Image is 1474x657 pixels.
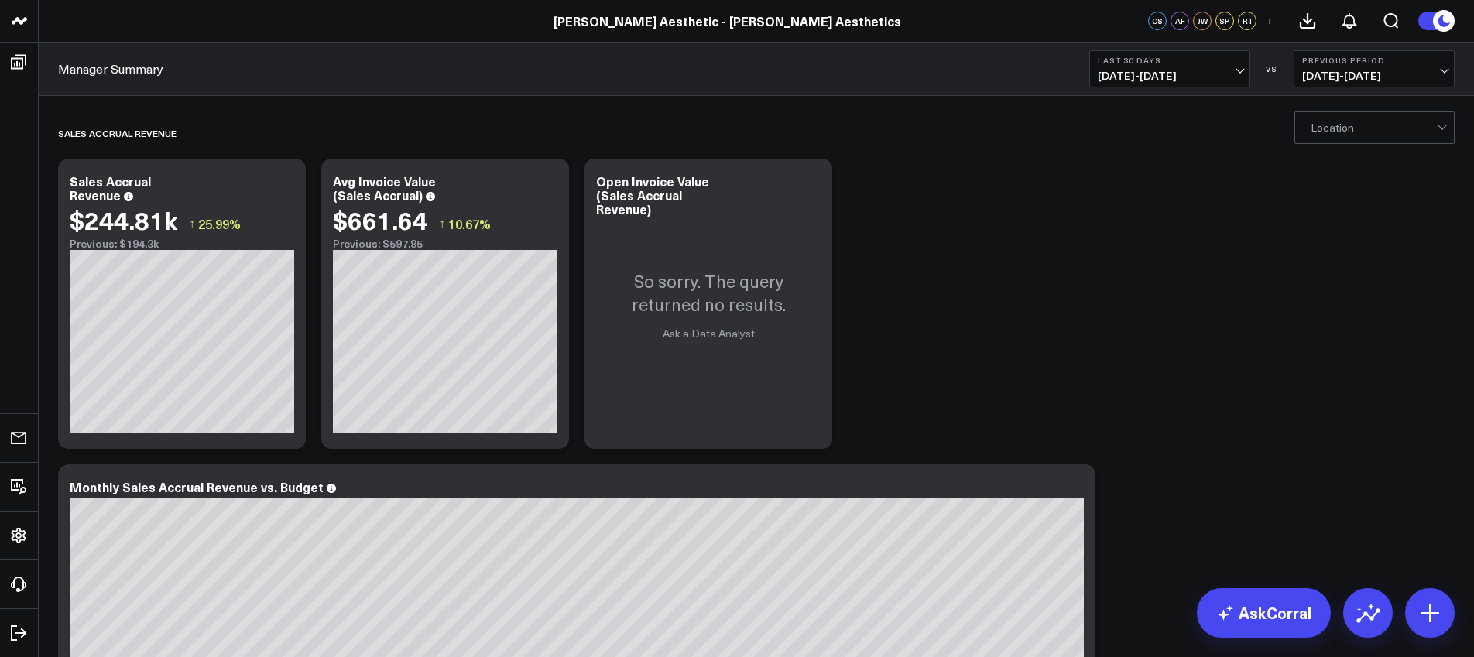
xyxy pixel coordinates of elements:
span: [DATE] - [DATE] [1098,70,1242,82]
a: Ask a Data Analyst [663,326,755,340]
span: + [1267,15,1273,26]
span: ↑ [439,214,445,234]
div: Open Invoice Value (Sales Accrual Revenue) [596,173,709,217]
div: SP [1215,12,1234,30]
div: Previous: $194.3k [70,238,294,250]
p: So sorry. The query returned no results. [600,269,817,316]
b: Previous Period [1302,56,1446,65]
div: CS [1148,12,1167,30]
span: [DATE] - [DATE] [1302,70,1446,82]
button: Last 30 Days[DATE]-[DATE] [1089,50,1250,87]
span: 10.67% [448,215,491,232]
a: [PERSON_NAME] Aesthetic - [PERSON_NAME] Aesthetics [554,12,901,29]
div: VS [1258,64,1286,74]
a: Manager Summary [58,60,163,77]
div: Previous: $597.85 [333,238,557,250]
div: AF [1171,12,1189,30]
button: Previous Period[DATE]-[DATE] [1294,50,1455,87]
div: JW [1193,12,1212,30]
div: $661.64 [333,206,427,234]
button: + [1260,12,1279,30]
span: ↑ [189,214,195,234]
div: Sales Accrual Revenue [70,173,151,204]
div: Sales Accrual Revenue [58,115,177,151]
div: Monthly Sales Accrual Revenue vs. Budget [70,478,324,495]
div: Avg Invoice Value (Sales Accrual) [333,173,436,204]
div: RT [1238,12,1256,30]
div: $244.81k [70,206,177,234]
a: AskCorral [1197,588,1331,638]
span: 25.99% [198,215,241,232]
b: Last 30 Days [1098,56,1242,65]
